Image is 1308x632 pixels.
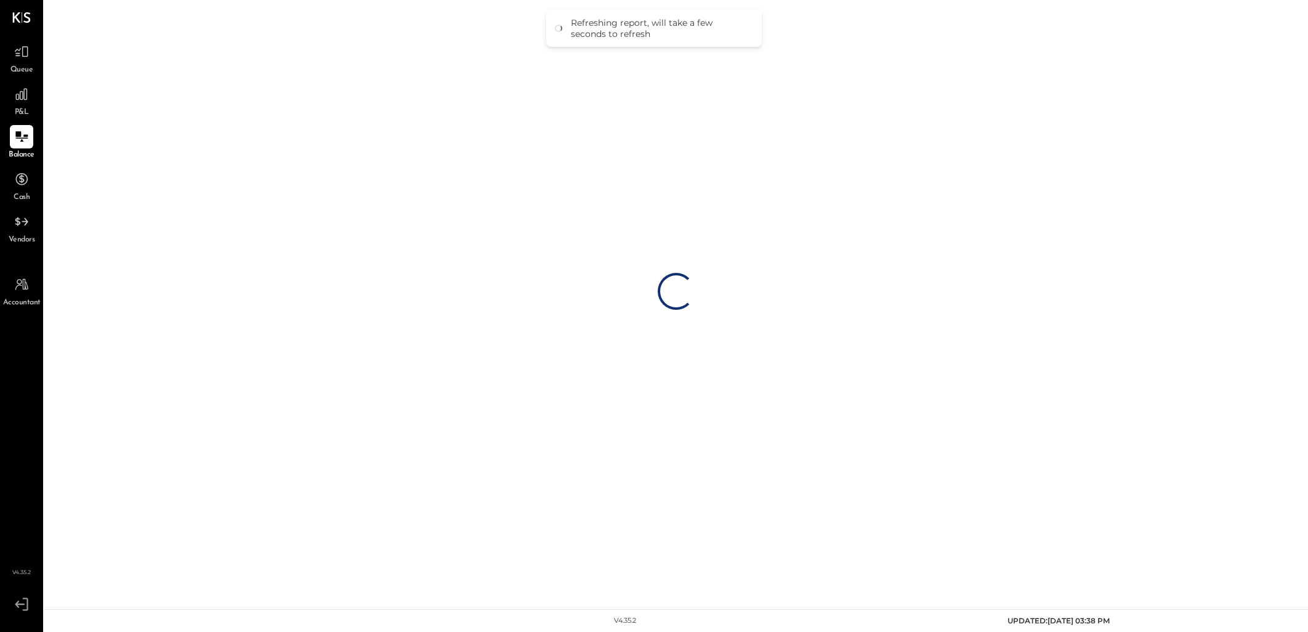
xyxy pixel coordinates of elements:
a: Accountant [1,273,42,309]
div: Refreshing report, will take a few seconds to refresh [571,17,749,39]
a: P&L [1,83,42,118]
span: Accountant [3,298,41,309]
div: v 4.35.2 [614,616,636,626]
span: Cash [14,192,30,203]
span: Vendors [9,235,35,246]
a: Cash [1,168,42,203]
a: Balance [1,125,42,161]
a: Queue [1,40,42,76]
span: Balance [9,150,34,161]
span: UPDATED: [DATE] 03:38 PM [1007,616,1110,625]
span: Queue [10,65,33,76]
a: Vendors [1,210,42,246]
span: P&L [15,107,29,118]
